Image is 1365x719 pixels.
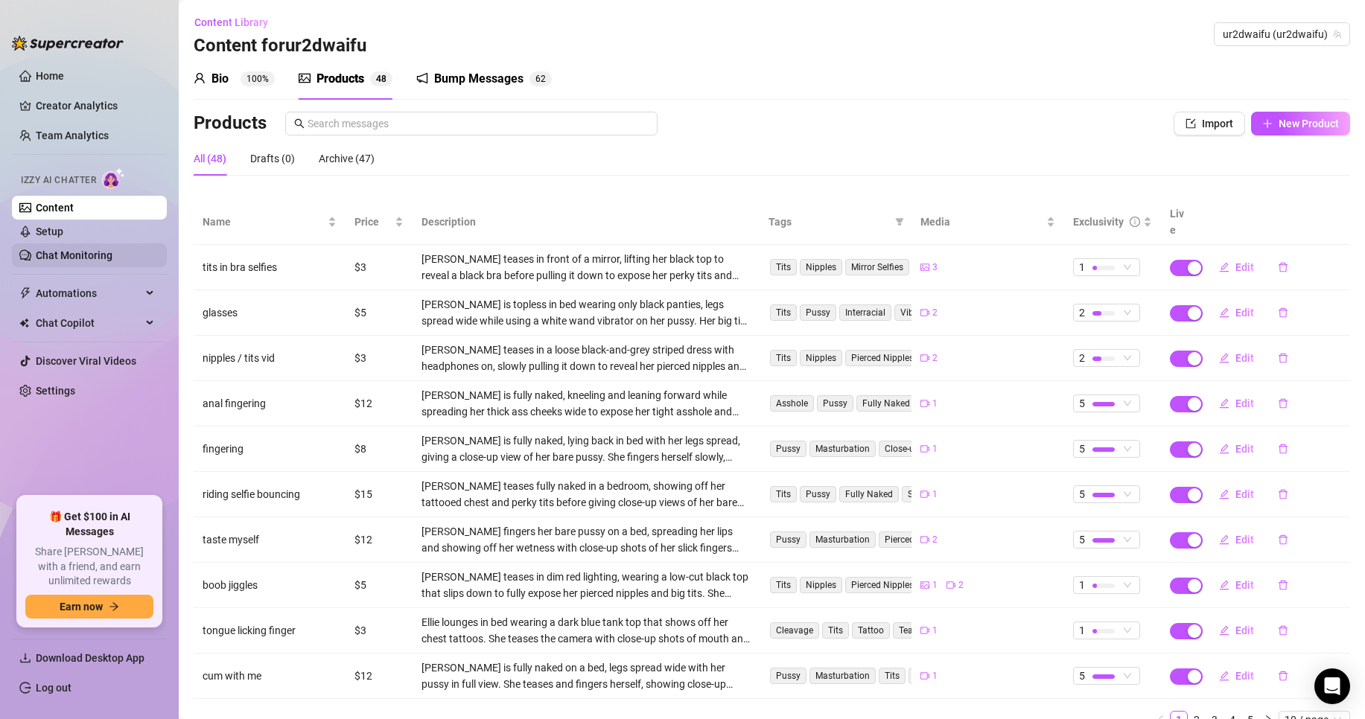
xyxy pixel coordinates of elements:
[421,523,751,556] div: [PERSON_NAME] fingers her bare pussy on a bed, spreading her lips and showing off her wetness wit...
[770,622,819,639] span: Cleavage
[36,311,141,335] span: Chat Copilot
[19,318,29,328] img: Chat Copilot
[770,441,806,457] span: Pussy
[1235,488,1254,500] span: Edit
[25,545,153,589] span: Share [PERSON_NAME] with a friend, and earn unlimited rewards
[770,531,806,548] span: Pussy
[25,595,153,619] button: Earn nowarrow-right
[194,16,268,28] span: Content Library
[1079,350,1085,366] span: 2
[1266,664,1300,688] button: delete
[932,261,938,275] span: 3
[920,535,929,544] span: video-camera
[294,118,305,129] span: search
[1278,398,1288,409] span: delete
[809,531,876,548] span: Masturbation
[194,563,346,608] td: boob jiggles
[1186,118,1196,129] span: import
[770,668,806,684] span: Pussy
[535,74,541,84] span: 6
[1266,437,1300,461] button: delete
[413,199,760,245] th: Description
[1207,255,1266,279] button: Edit
[800,350,842,366] span: Nipples
[1219,580,1229,590] span: edit
[958,578,964,592] span: 2
[845,577,920,593] span: Pierced Nipples
[809,441,876,457] span: Masturbation
[36,202,74,214] a: Content
[1266,346,1300,370] button: delete
[1266,573,1300,597] button: delete
[1278,534,1288,545] span: delete
[1079,259,1085,275] span: 1
[1079,531,1085,548] span: 5
[346,608,413,654] td: $3
[346,517,413,563] td: $12
[434,70,524,88] div: Bump Messages
[36,652,144,664] span: Download Desktop App
[1266,482,1300,506] button: delete
[932,624,938,638] span: 1
[1235,397,1254,409] span: Edit
[36,70,64,82] a: Home
[911,199,1063,245] th: Media
[770,304,797,321] span: Tits
[932,442,938,456] span: 1
[1079,441,1085,457] span: 5
[421,342,751,374] div: [PERSON_NAME] teases in a loose black-and-grey striped dress with headphones on, slowly pulling i...
[381,74,386,84] span: 8
[893,622,928,639] span: Tease
[36,226,63,237] a: Setup
[932,488,938,502] span: 1
[194,112,267,135] h3: Products
[36,249,112,261] a: Chat Monitoring
[346,472,413,517] td: $15
[1219,444,1229,454] span: edit
[541,74,546,84] span: 2
[1161,199,1198,245] th: Live
[60,601,103,613] span: Earn now
[920,581,929,589] span: picture
[892,211,907,233] span: filter
[920,671,929,680] span: video-camera
[194,245,346,290] td: tits in bra selfies
[902,486,932,502] span: Solo
[1223,23,1341,45] span: ur2dwaifu (ur2dwaifu)
[299,72,311,84] span: picture
[839,304,891,321] span: Interracial
[421,296,751,329] div: [PERSON_NAME] is topless in bed wearing only black panties, legs spread wide while using a white ...
[211,70,229,88] div: Bio
[12,36,124,51] img: logo-BBDzfeDw.svg
[1219,398,1229,409] span: edit
[800,577,842,593] span: Nipples
[25,510,153,539] span: 🎁 Get $100 in AI Messages
[1219,625,1229,636] span: edit
[1079,304,1085,321] span: 2
[822,622,849,639] span: Tits
[1278,671,1288,681] span: delete
[1235,579,1254,591] span: Edit
[421,432,751,465] div: [PERSON_NAME] is fully naked, lying back in bed with her legs spread, giving a close-up view of h...
[1219,307,1229,318] span: edit
[852,622,890,639] span: Tattoo
[932,533,938,547] span: 2
[770,486,797,502] span: Tits
[36,94,155,118] a: Creator Analytics
[194,150,226,167] div: All (48)
[376,74,381,84] span: 4
[1207,664,1266,688] button: Edit
[1262,118,1273,129] span: plus
[1333,30,1342,39] span: team
[1207,392,1266,415] button: Edit
[194,10,280,34] button: Content Library
[770,350,797,366] span: Tits
[1219,353,1229,363] span: edit
[194,654,346,699] td: cum with me
[36,385,75,397] a: Settings
[1207,528,1266,552] button: Edit
[19,287,31,299] span: thunderbolt
[316,70,364,88] div: Products
[895,217,904,226] span: filter
[194,199,346,245] th: Name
